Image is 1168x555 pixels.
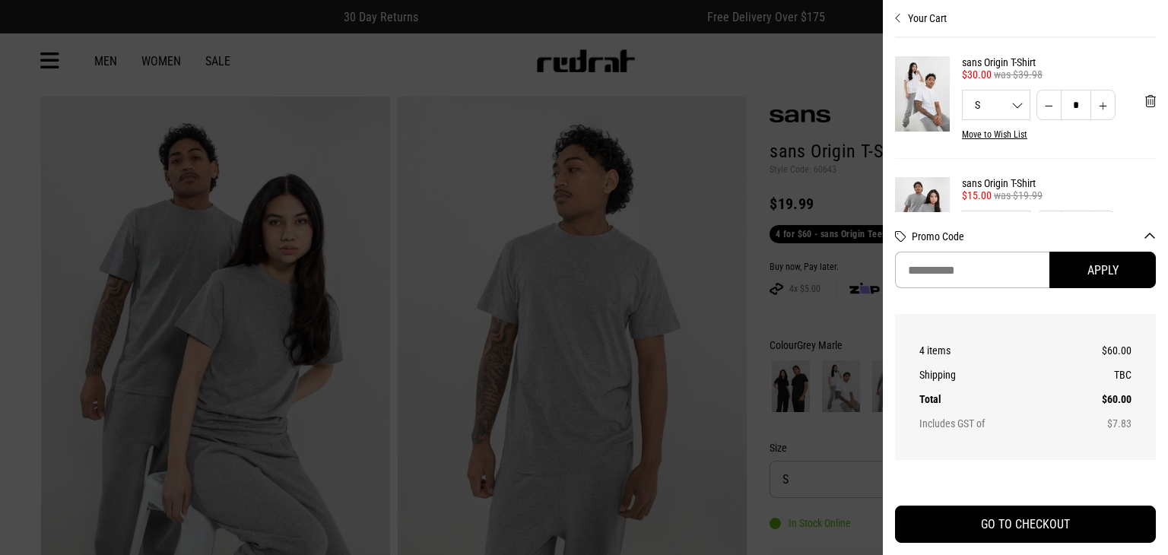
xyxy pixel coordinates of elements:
[1036,90,1062,120] button: Decrease quantity
[919,363,1065,387] th: Shipping
[1036,211,1062,241] button: Decrease quantity
[963,100,1030,110] span: S
[994,189,1043,201] span: was $19.99
[962,177,1156,189] a: sans Origin T-Shirt
[12,6,58,52] button: Open LiveChat chat widget
[1061,90,1091,120] input: Quantity
[962,189,992,201] span: $15.00
[912,230,1156,243] button: Promo Code
[1049,252,1156,288] button: Apply
[962,68,992,81] span: $30.00
[1061,211,1091,241] input: Quantity
[895,177,950,252] img: sans Origin T-Shirt
[994,68,1043,81] span: was $39.98
[1065,338,1131,363] td: $60.00
[895,56,950,132] img: sans Origin T-Shirt
[962,129,1027,140] button: Move to Wish List
[919,338,1065,363] th: 4 items
[1133,82,1168,120] button: 'Remove from cart
[919,411,1065,436] th: Includes GST of
[1090,90,1116,120] button: Increase quantity
[895,252,1049,288] input: Promo Code
[962,56,1156,68] a: sans Origin T-Shirt
[1065,363,1131,387] td: TBC
[1065,411,1131,436] td: $7.83
[1133,203,1168,241] button: 'Remove from cart
[1090,211,1116,241] button: Increase quantity
[919,387,1065,411] th: Total
[1065,387,1131,411] td: $60.00
[895,506,1156,543] button: GO TO CHECKOUT
[895,478,1156,493] iframe: Customer reviews powered by Trustpilot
